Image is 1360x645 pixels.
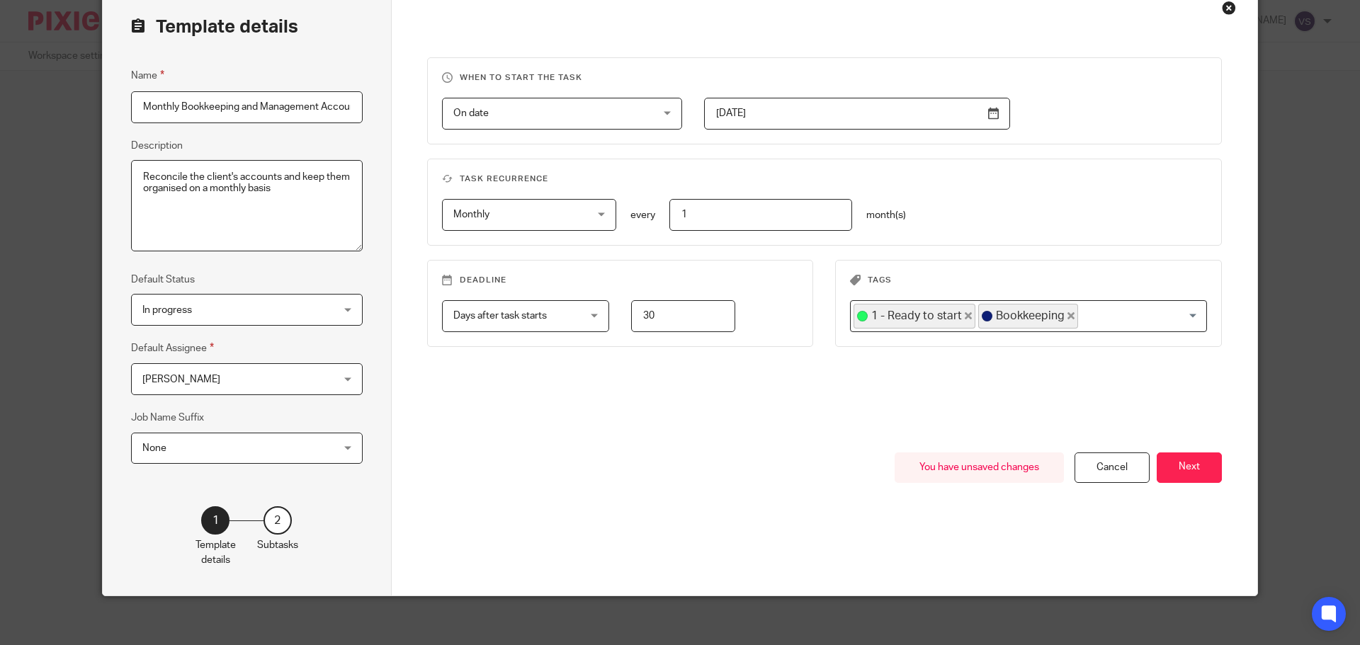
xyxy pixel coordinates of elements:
span: [PERSON_NAME] [142,375,220,384]
span: 1 - Ready to start [871,308,962,324]
input: Use the arrow keys to pick a date [704,98,1010,130]
span: Days after task starts [453,311,547,321]
div: You have unsaved changes [895,452,1064,483]
label: Default Assignee [131,340,214,356]
span: On date [453,108,489,118]
h3: Deadline [442,275,799,286]
label: Default Status [131,273,195,287]
span: Bookkeeping [996,308,1065,324]
span: In progress [142,305,192,315]
div: Search for option [850,300,1207,332]
p: every [630,208,655,222]
h3: When to start the task [442,72,1208,84]
button: Deselect 1 - Ready to start [965,312,972,319]
h3: Task recurrence [442,173,1208,185]
span: None [142,443,166,453]
span: month(s) [866,210,906,220]
label: Description [131,139,183,153]
p: Template details [195,538,236,567]
h2: Template details [131,15,298,39]
div: Close this dialog window [1222,1,1236,15]
label: Name [131,67,164,84]
div: Cancel [1075,452,1150,483]
div: 2 [263,506,292,535]
span: Monthly [453,210,489,219]
p: Subtasks [257,538,298,552]
button: Next [1157,452,1222,483]
div: 1 [201,506,229,535]
input: Search for option [1079,304,1198,329]
label: Job Name Suffix [131,411,204,425]
button: Deselect Bookkeeping [1067,312,1075,319]
h3: Tags [850,275,1207,286]
textarea: Reconcile the client's accounts and keep them organised on a monthly basis [131,160,363,252]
